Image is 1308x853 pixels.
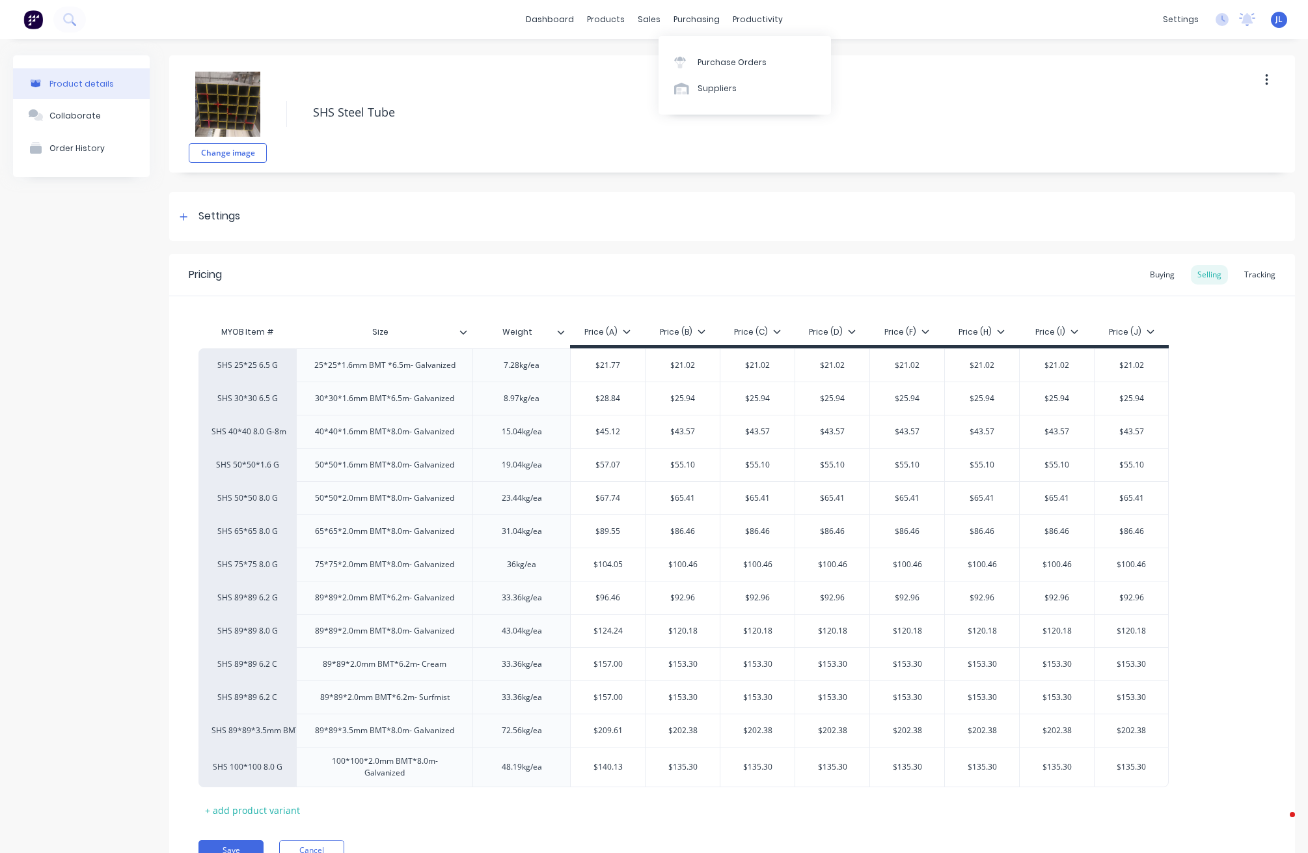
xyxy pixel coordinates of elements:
[489,622,554,639] div: 43.04kg/ea
[305,523,465,540] div: 65*65*2.0mm BMT*8.0m- Galvanized
[1020,681,1094,714] div: $153.30
[312,656,457,673] div: 89*89*2.0mm BMT*6.2m- Cream
[489,490,554,507] div: 23.44kg/ea
[580,10,631,29] div: products
[945,581,1019,614] div: $92.96
[945,548,1019,581] div: $100.46
[211,692,283,703] div: SHS 89*89 6.2 C
[1095,382,1168,415] div: $25.94
[1035,326,1078,338] div: Price (I)
[49,143,105,153] div: Order History
[304,357,466,374] div: 25*25*1.6mm BMT *6.5m- Galvanized
[305,622,465,639] div: 89*89*2.0mm BMT*8.0m- Galvanized
[1095,349,1168,382] div: $21.02
[646,648,720,680] div: $153.30
[1191,265,1228,285] div: Selling
[571,382,645,415] div: $28.84
[571,449,645,481] div: $57.07
[489,556,554,573] div: 36kg/ea
[571,648,645,680] div: $157.00
[795,482,869,514] div: $65.41
[571,415,645,448] div: $45.12
[571,581,645,614] div: $96.46
[945,349,1019,382] div: $21.02
[198,208,240,225] div: Settings
[571,482,645,514] div: $67.74
[945,515,1019,548] div: $86.46
[195,72,260,137] img: file
[646,548,720,581] div: $100.46
[870,681,944,714] div: $153.30
[720,548,795,581] div: $100.46
[13,68,150,99] button: Product details
[489,423,554,440] div: 15.04kg/ea
[198,747,1169,787] div: SHS 100*100 8.0 G100*100*2.0mm BMT*8.0m- Galvanized48.19kg/ea$140.13$135.30$135.30$135.30$135.30$...
[305,722,465,739] div: 89*89*3.5mm BMT*8.0m- Galvanized
[1095,415,1168,448] div: $43.57
[720,681,795,714] div: $153.30
[795,714,869,747] div: $202.38
[795,449,869,481] div: $55.10
[870,449,944,481] div: $55.10
[1020,415,1094,448] div: $43.57
[870,515,944,548] div: $86.46
[189,65,267,163] div: fileChange image
[1020,751,1094,783] div: $135.30
[305,589,465,606] div: 89*89*2.0mm BMT*6.2m- Galvanized
[1020,648,1094,680] div: $153.30
[1095,615,1168,647] div: $120.18
[884,326,929,338] div: Price (F)
[720,415,795,448] div: $43.57
[296,319,472,345] div: Size
[870,415,944,448] div: $43.57
[1020,548,1094,581] div: $100.46
[1020,349,1094,382] div: $21.02
[1143,265,1181,285] div: Buying
[646,714,720,747] div: $202.38
[489,759,554,776] div: 48.19kg/ea
[472,319,570,345] div: Weight
[198,680,1169,714] div: SHS 89*89 6.2 C89*89*2.0mm BMT*6.2m- Surfmist33.36kg/ea$157.00$153.30$153.30$153.30$153.30$153.30...
[571,751,645,783] div: $140.13
[198,382,1169,415] div: SHS 30*30 6.5 G30*30*1.6mm BMT*6.5m- Galvanized8.97kg/ea$28.84$25.94$25.94$25.94$25.94$25.94$25.9...
[795,515,869,548] div: $86.46
[646,449,720,481] div: $55.10
[1020,515,1094,548] div: $86.46
[646,615,720,647] div: $120.18
[945,415,1019,448] div: $43.57
[198,448,1169,481] div: SHS 50*50*1.6 G50*50*1.6mm BMT*8.0m- Galvanized19.04kg/ea$57.07$55.10$55.10$55.10$55.10$55.10$55....
[1095,449,1168,481] div: $55.10
[720,349,795,382] div: $21.02
[189,143,267,163] button: Change image
[1095,714,1168,747] div: $202.38
[1095,751,1168,783] div: $135.30
[13,99,150,132] button: Collaborate
[489,523,554,540] div: 31.04kg/ea
[23,10,43,29] img: Factory
[795,581,869,614] div: $92.96
[945,648,1019,680] div: $153.30
[1109,326,1154,338] div: Price (J)
[870,548,944,581] div: $100.46
[211,426,283,438] div: SHS 40*40 8.0 G-8m
[211,658,283,670] div: SHS 89*89 6.2 C
[660,326,705,338] div: Price (B)
[795,382,869,415] div: $25.94
[489,656,554,673] div: 33.36kg/ea
[472,316,562,348] div: Weight
[720,515,795,548] div: $86.46
[870,714,944,747] div: $202.38
[646,349,720,382] div: $21.02
[646,581,720,614] div: $92.96
[646,515,720,548] div: $86.46
[726,10,789,29] div: productivity
[870,648,944,680] div: $153.30
[310,689,460,706] div: 89*89*2.0mm BMT*6.2m- Surfmist
[1020,714,1094,747] div: $202.38
[795,548,869,581] div: $100.46
[646,415,720,448] div: $43.57
[296,316,465,348] div: Size
[571,714,645,747] div: $209.61
[302,753,467,781] div: 100*100*2.0mm BMT*8.0m- Galvanized
[198,800,307,820] div: + add product variant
